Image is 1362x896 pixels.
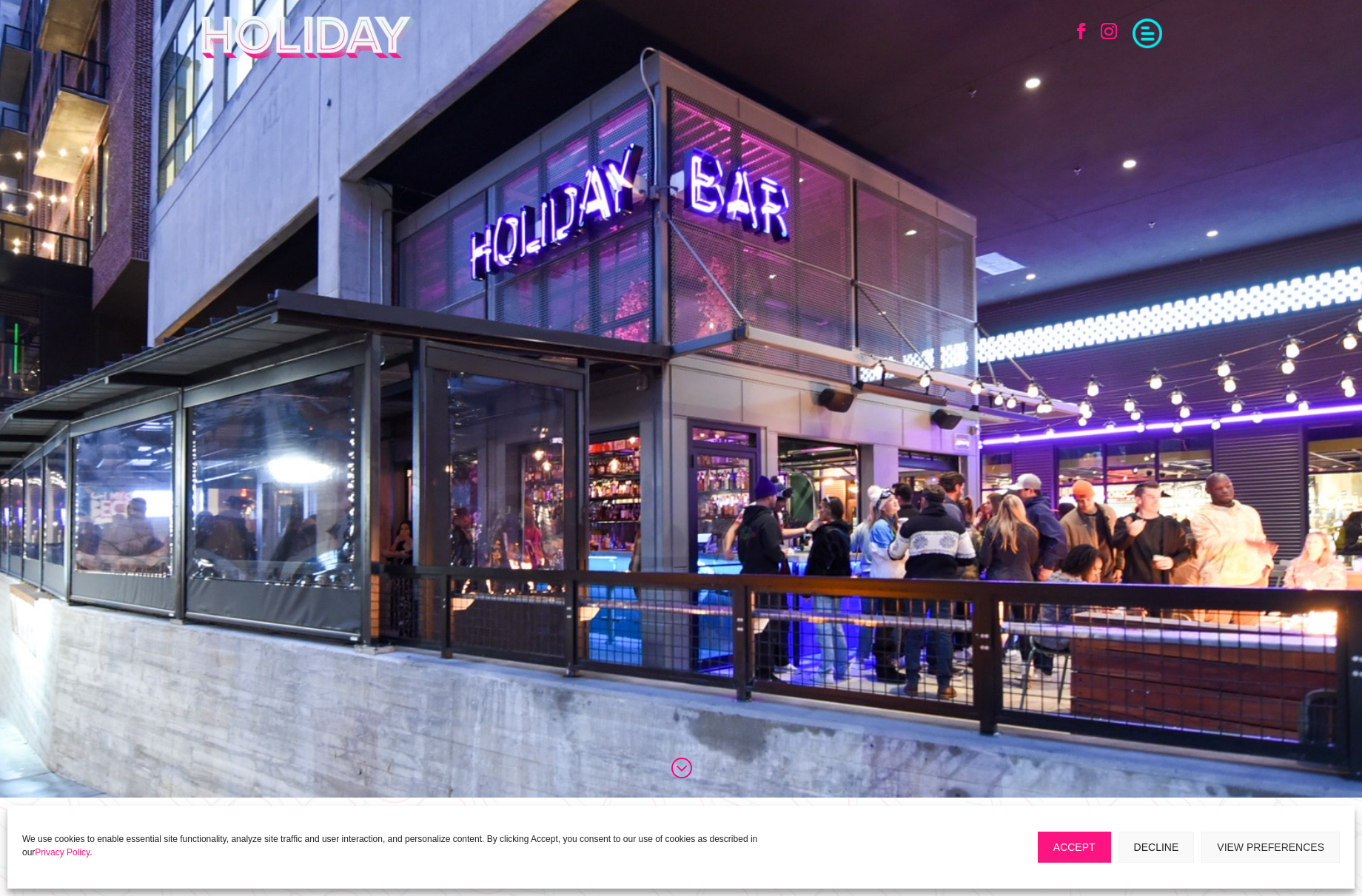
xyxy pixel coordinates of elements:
a: ; [670,756,692,778]
a: Holiday [200,50,415,61]
button: View preferences [1201,832,1340,863]
button: Decline [1118,832,1195,863]
a: Privacy Policy [35,847,90,858]
p: We use cookies to enable essential site functionality, analyze site traffic and user interaction,... [22,832,784,859]
button: Accept [1038,832,1111,863]
a: Follow on Facebook [1065,15,1098,47]
a: Follow on Instagram [1093,15,1125,47]
img: Holiday [200,15,415,59]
